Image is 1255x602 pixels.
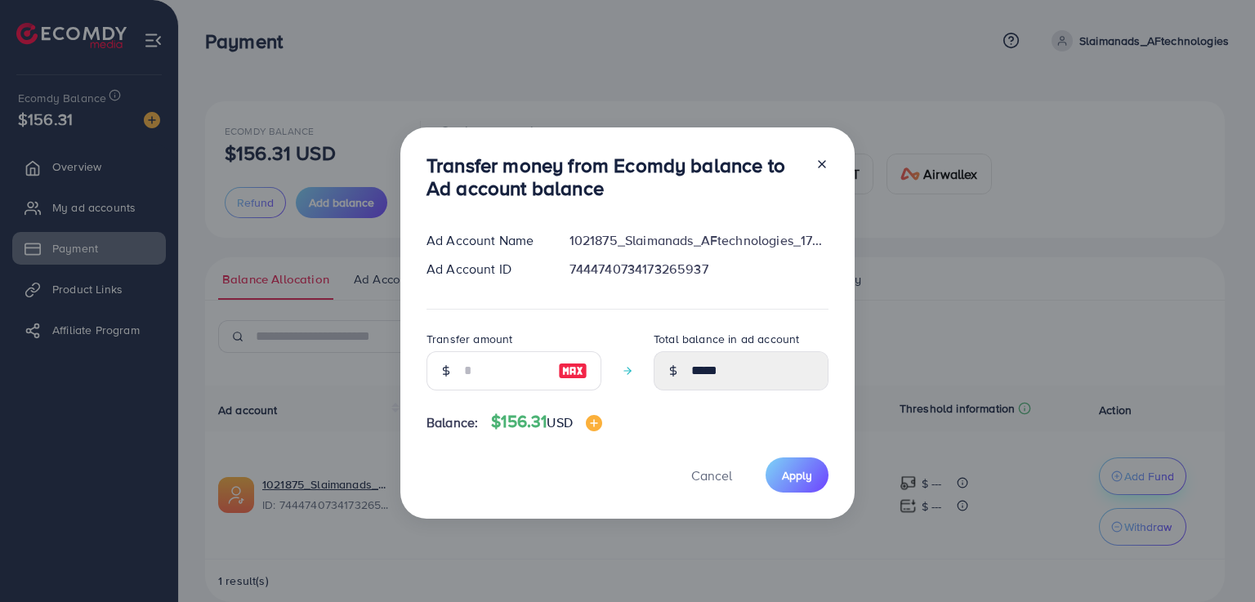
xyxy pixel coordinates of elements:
div: Ad Account ID [413,260,556,279]
button: Cancel [671,457,753,493]
iframe: Chat [1186,528,1243,590]
label: Transfer amount [427,331,512,347]
span: Cancel [691,466,732,484]
span: Apply [782,467,812,484]
span: USD [547,413,572,431]
h4: $156.31 [491,412,602,432]
div: Ad Account Name [413,231,556,250]
img: image [586,415,602,431]
div: 1021875_Slaimanads_AFtechnologies_1733363779808 [556,231,842,250]
img: image [558,361,587,381]
div: 7444740734173265937 [556,260,842,279]
label: Total balance in ad account [654,331,799,347]
h3: Transfer money from Ecomdy balance to Ad account balance [427,154,802,201]
button: Apply [766,457,828,493]
span: Balance: [427,413,478,432]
